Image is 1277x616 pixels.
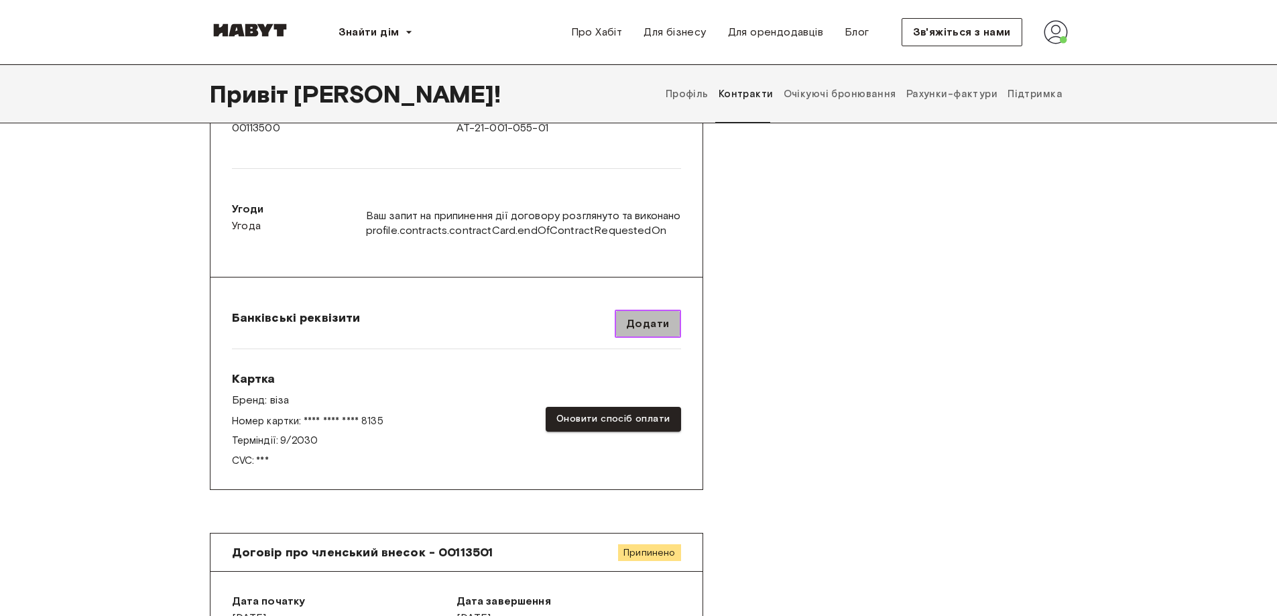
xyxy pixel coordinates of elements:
[366,209,681,222] font: Ваш запит на припинення дії договору розглянуто та виконано
[328,19,424,46] button: Знайти дім
[719,88,774,100] font: Контракти
[232,434,264,446] font: Термін
[1008,88,1062,100] font: Підтримка
[556,414,670,425] font: Оновити спосіб оплати
[232,202,264,215] font: Угоди
[366,224,666,237] font: profile.contracts.contractCard.endOfContractRequestedOn
[1044,20,1068,44] img: аватар
[280,434,318,446] font: 9/2030
[906,88,997,100] font: Рахунки-фактури
[728,25,823,38] font: Для орендодавців
[210,23,290,37] img: Габіт
[644,25,706,38] font: Для бізнесу
[902,18,1022,46] button: Зв'яжіться з нами
[232,415,302,427] font: Номер картки:
[232,218,264,234] a: Угода
[623,547,675,558] font: Припинено
[339,25,400,38] font: Знайти дім
[232,454,255,467] font: CVC:
[232,219,261,232] font: Угода
[913,25,1011,38] font: Зв'яжіться з нами
[660,64,1067,123] div: вкладки профілю користувача
[232,545,493,560] font: Договір про членський внесок - 00113501
[210,79,289,109] font: Привіт
[457,121,548,134] font: AT-21-001-055-01
[457,595,551,607] font: Дата завершення
[845,25,869,38] font: Блог
[626,317,669,330] font: Додати
[294,79,494,109] font: [PERSON_NAME]
[232,121,280,134] font: 00113500
[232,393,267,406] font: Бренд:
[276,434,278,446] font: :
[232,371,276,386] font: Картка
[546,407,680,432] button: Оновити спосіб оплати
[232,595,306,607] font: Дата початку
[834,19,880,46] a: Блог
[270,393,290,406] font: віза
[494,79,501,109] font: !
[633,19,717,46] a: Для бізнесу
[571,25,623,38] font: Про Хабіт
[263,434,276,446] font: дії
[717,19,834,46] a: Для орендодавців
[666,88,709,100] font: Профіль
[560,19,633,46] a: Про Хабіт
[232,310,361,325] font: Банківські реквізити
[784,88,896,100] font: Очікуючі бронювання
[615,310,680,338] button: Додати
